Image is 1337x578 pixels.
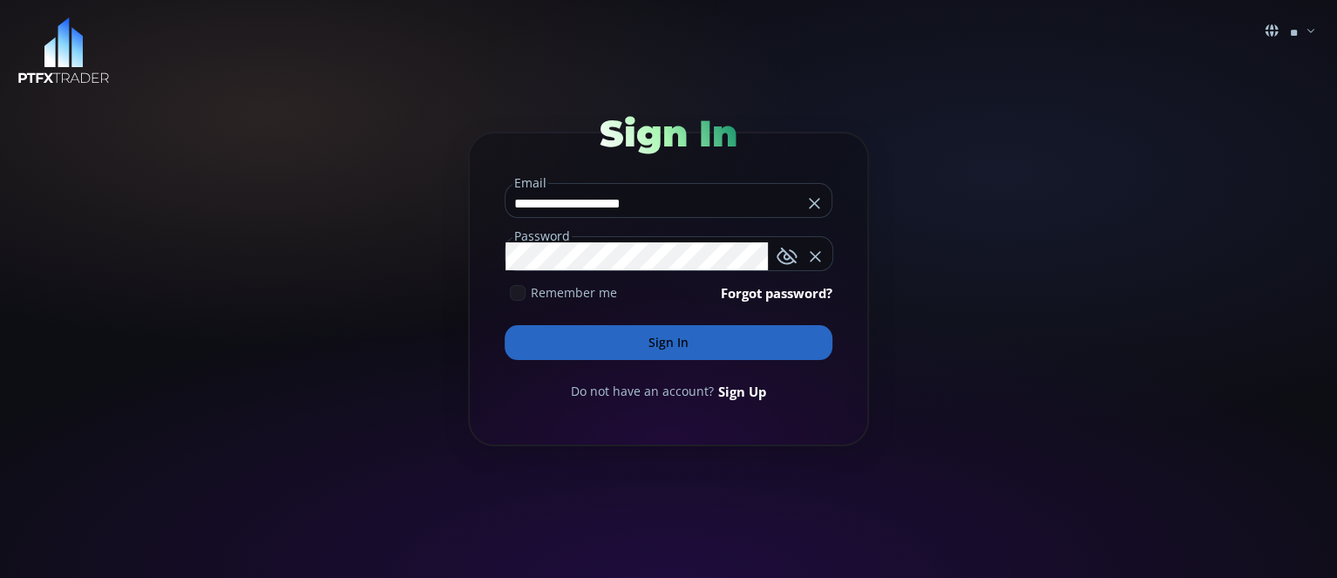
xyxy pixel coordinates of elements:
[17,17,110,85] img: LOGO
[600,111,737,156] span: Sign In
[721,283,832,303] a: Forgot password?
[505,325,832,360] button: Sign In
[718,382,766,401] a: Sign Up
[531,283,617,302] span: Remember me
[505,382,832,401] div: Do not have an account?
